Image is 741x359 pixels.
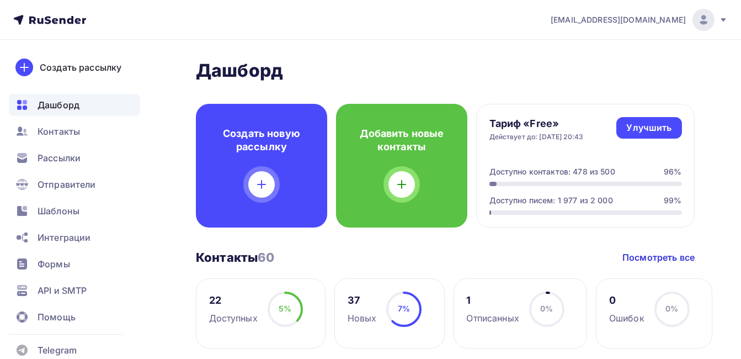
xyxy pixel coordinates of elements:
[466,294,519,307] div: 1
[38,125,80,138] span: Контакты
[540,304,553,313] span: 0%
[9,173,140,196] a: Отправители
[279,304,291,313] span: 5%
[398,304,410,313] span: 7%
[38,231,90,244] span: Интеграции
[196,60,695,82] h2: Дашборд
[40,61,121,74] div: Создать рассылку
[551,14,686,25] span: [EMAIL_ADDRESS][DOMAIN_NAME]
[609,312,644,325] div: Ошибок
[9,120,140,142] a: Контакты
[466,312,519,325] div: Отписанных
[38,257,70,271] span: Формы
[489,195,613,206] div: Доступно писем: 1 977 из 2 000
[348,294,377,307] div: 37
[209,294,258,307] div: 22
[354,127,450,154] h4: Добавить новые контакты
[38,98,79,112] span: Дашборд
[665,304,678,313] span: 0%
[489,166,615,177] div: Доступно контактов: 478 из 500
[38,344,77,357] span: Telegram
[38,284,87,297] span: API и SMTP
[214,127,310,154] h4: Создать новую рассылку
[38,310,76,324] span: Помощь
[664,166,681,177] div: 96%
[551,9,728,31] a: [EMAIL_ADDRESS][DOMAIN_NAME]
[489,117,584,130] h4: Тариф «Free»
[626,122,671,134] div: Улучшить
[209,312,258,325] div: Доступных
[622,251,695,264] a: Посмотреть все
[196,250,274,265] h3: Контакты
[348,312,377,325] div: Новых
[258,250,274,265] span: 60
[38,204,79,218] span: Шаблоны
[9,147,140,169] a: Рассылки
[9,94,140,116] a: Дашборд
[38,151,81,165] span: Рассылки
[38,178,96,191] span: Отправители
[664,195,681,206] div: 99%
[489,133,584,141] div: Действует до: [DATE] 20:43
[609,294,644,307] div: 0
[9,253,140,275] a: Формы
[9,200,140,222] a: Шаблоны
